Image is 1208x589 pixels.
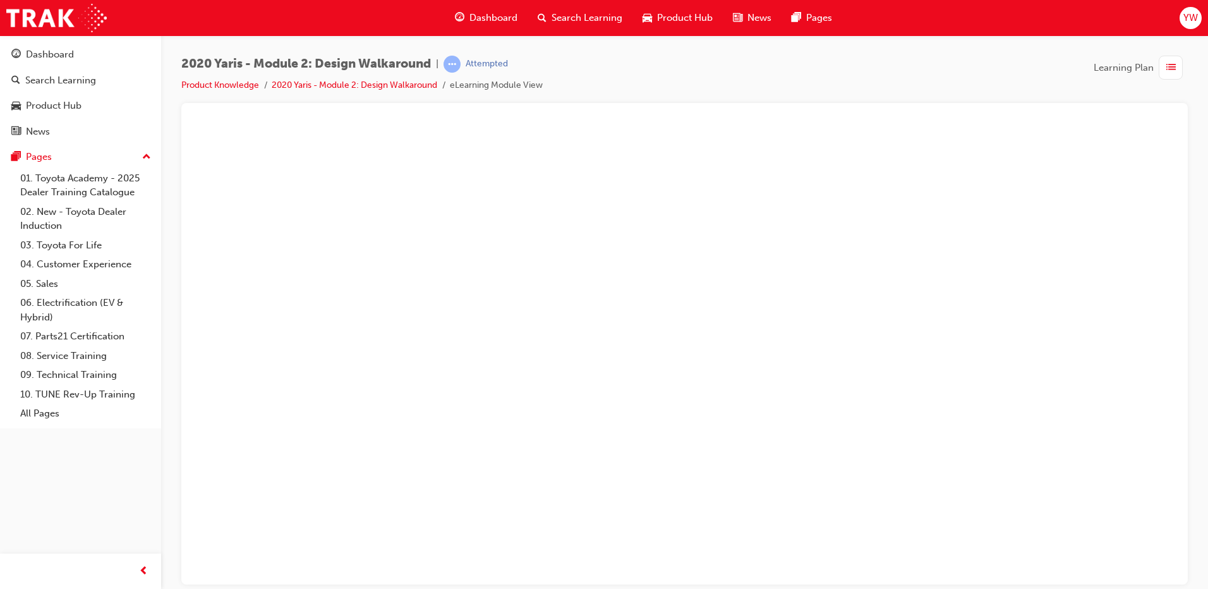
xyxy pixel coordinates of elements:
[15,404,156,423] a: All Pages
[15,236,156,255] a: 03. Toyota For Life
[25,73,96,88] div: Search Learning
[436,57,438,71] span: |
[15,327,156,346] a: 07. Parts21 Certification
[11,100,21,112] span: car-icon
[450,78,543,93] li: eLearning Module View
[466,58,508,70] div: Attempted
[5,145,156,169] button: Pages
[6,4,107,32] img: Trak
[1180,7,1202,29] button: YW
[528,5,632,31] a: search-iconSearch Learning
[643,10,652,26] span: car-icon
[15,293,156,327] a: 06. Electrification (EV & Hybrid)
[15,346,156,366] a: 08. Service Training
[782,5,842,31] a: pages-iconPages
[26,99,82,113] div: Product Hub
[11,126,21,138] span: news-icon
[552,11,622,25] span: Search Learning
[142,149,151,166] span: up-icon
[723,5,782,31] a: news-iconNews
[11,152,21,163] span: pages-icon
[11,49,21,61] span: guage-icon
[15,365,156,385] a: 09. Technical Training
[1094,61,1154,75] span: Learning Plan
[26,124,50,139] div: News
[455,10,464,26] span: guage-icon
[15,385,156,404] a: 10. TUNE Rev-Up Training
[5,69,156,92] a: Search Learning
[26,150,52,164] div: Pages
[26,47,74,62] div: Dashboard
[538,10,547,26] span: search-icon
[632,5,723,31] a: car-iconProduct Hub
[5,43,156,66] a: Dashboard
[139,564,148,580] span: prev-icon
[445,5,528,31] a: guage-iconDashboard
[733,10,742,26] span: news-icon
[444,56,461,73] span: learningRecordVerb_ATTEMPT-icon
[747,11,771,25] span: News
[5,94,156,118] a: Product Hub
[1166,60,1176,76] span: list-icon
[792,10,801,26] span: pages-icon
[15,255,156,274] a: 04. Customer Experience
[15,202,156,236] a: 02. New - Toyota Dealer Induction
[806,11,832,25] span: Pages
[15,274,156,294] a: 05. Sales
[272,80,437,90] a: 2020 Yaris - Module 2: Design Walkaround
[5,40,156,145] button: DashboardSearch LearningProduct HubNews
[1094,56,1188,80] button: Learning Plan
[1183,11,1198,25] span: YW
[181,80,259,90] a: Product Knowledge
[469,11,517,25] span: Dashboard
[11,75,20,87] span: search-icon
[5,120,156,143] a: News
[181,57,431,71] span: 2020 Yaris - Module 2: Design Walkaround
[15,169,156,202] a: 01. Toyota Academy - 2025 Dealer Training Catalogue
[657,11,713,25] span: Product Hub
